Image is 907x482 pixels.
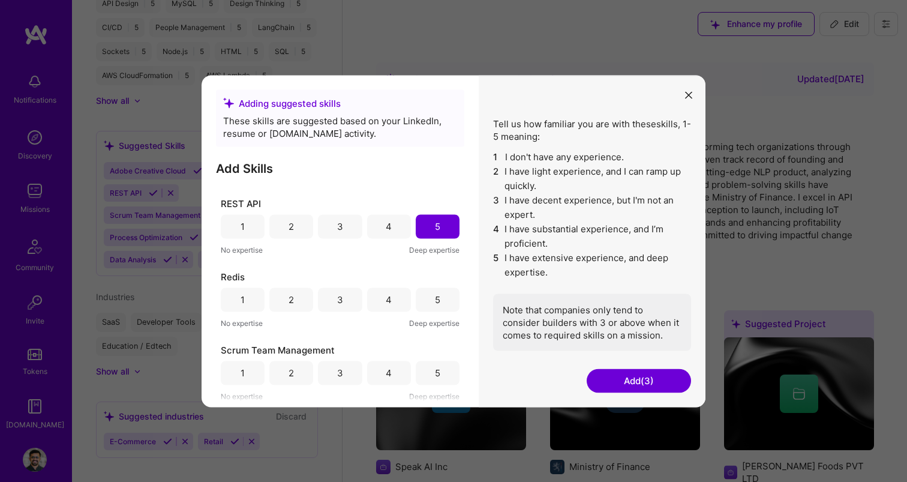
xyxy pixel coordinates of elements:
[493,193,500,221] span: 3
[221,197,261,209] span: REST API
[223,97,457,109] div: Adding suggested skills
[493,117,691,351] div: Tell us how familiar you are with these skills , 1-5 meaning:
[241,367,245,379] div: 1
[409,243,459,256] span: Deep expertise
[493,221,500,250] span: 4
[409,390,459,402] span: Deep expertise
[587,369,691,393] button: Add(3)
[241,220,245,233] div: 1
[386,220,392,233] div: 4
[493,221,691,250] li: I have substantial experience, and I’m proficient.
[685,92,692,99] i: icon Close
[493,250,691,279] li: I have extensive experience, and deep expertise.
[435,294,440,306] div: 5
[221,316,263,329] span: No expertise
[221,270,245,283] span: Redis
[289,294,294,306] div: 2
[386,367,392,379] div: 4
[337,294,343,306] div: 3
[493,193,691,221] li: I have decent experience, but I'm not an expert.
[493,294,691,351] div: Note that companies only tend to consider builders with 3 or above when it comes to required skil...
[241,294,245,306] div: 1
[221,343,335,356] span: Scrum Team Management
[493,164,500,193] span: 2
[216,161,464,175] h3: Add Skills
[493,164,691,193] li: I have light experience, and I can ramp up quickly.
[409,316,459,329] span: Deep expertise
[386,294,392,306] div: 4
[221,243,263,256] span: No expertise
[221,390,263,402] span: No expertise
[435,220,440,233] div: 5
[223,114,457,139] div: These skills are suggested based on your LinkedIn, resume or [DOMAIN_NAME] activity.
[337,367,343,379] div: 3
[202,75,705,407] div: modal
[289,220,294,233] div: 2
[435,367,440,379] div: 5
[289,367,294,379] div: 2
[223,98,234,109] i: icon SuggestedTeams
[493,250,500,279] span: 5
[493,149,691,164] li: I don't have any experience.
[337,220,343,233] div: 3
[493,149,500,164] span: 1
